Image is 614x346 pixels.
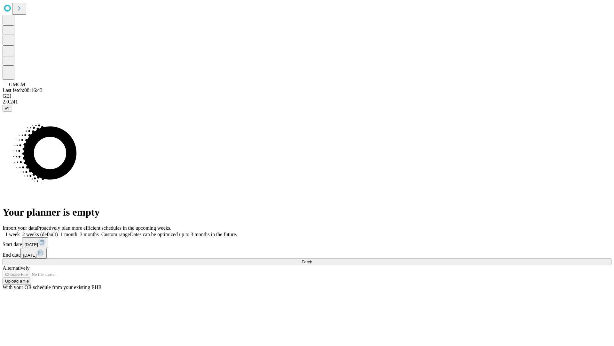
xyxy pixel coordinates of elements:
[101,232,130,237] span: Custom range
[3,87,43,93] span: Last fetch: 08:16:43
[130,232,237,237] span: Dates can be optimized up to 3 months in the future.
[3,248,611,259] div: End date
[3,265,29,271] span: Alternatively
[3,237,611,248] div: Start date
[3,105,12,111] button: @
[9,82,25,87] span: GMCM
[23,253,36,258] span: [DATE]
[3,225,37,231] span: Import your data
[3,259,611,265] button: Fetch
[22,232,58,237] span: 2 weeks (default)
[37,225,171,231] span: Proactively plan more efficient schedules in the upcoming weeks.
[3,284,102,290] span: With your OR schedule from your existing EHR
[3,93,611,99] div: GEI
[3,206,611,218] h1: Your planner is empty
[3,278,31,284] button: Upload a file
[302,259,312,264] span: Fetch
[22,237,48,248] button: [DATE]
[5,106,10,111] span: @
[60,232,77,237] span: 1 month
[25,242,38,247] span: [DATE]
[20,248,47,259] button: [DATE]
[5,232,20,237] span: 1 week
[80,232,99,237] span: 3 months
[3,99,611,105] div: 2.0.241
